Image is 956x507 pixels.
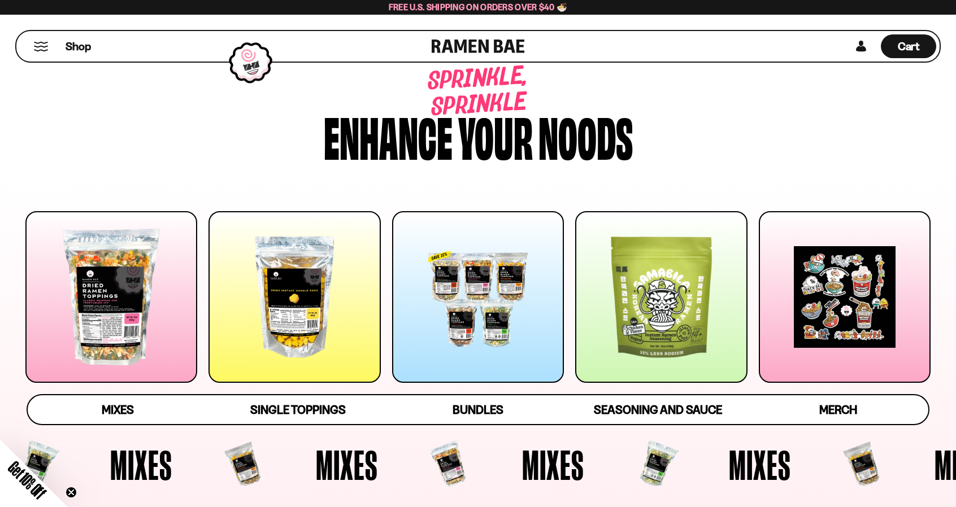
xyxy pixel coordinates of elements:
span: Mixes [729,444,791,486]
a: Cart [881,31,936,62]
button: Mobile Menu Trigger [33,42,49,51]
span: Mixes [316,444,378,486]
a: Merch [748,395,928,424]
span: Bundles [453,403,503,417]
a: Single Toppings [208,395,388,424]
span: Mixes [110,444,172,486]
span: Seasoning and Sauce [594,403,722,417]
span: Single Toppings [250,403,346,417]
span: Mixes [102,403,134,417]
a: Seasoning and Sauce [568,395,748,424]
div: your [458,108,533,162]
a: Shop [66,34,91,58]
span: Cart [898,40,920,53]
a: Bundles [388,395,568,424]
div: noods [538,108,633,162]
div: Enhance [324,108,453,162]
span: Get 10% Off [5,458,49,502]
span: Free U.S. Shipping on Orders over $40 🍜 [389,2,568,12]
a: Mixes [28,395,208,424]
button: Close teaser [66,487,77,498]
span: Merch [819,403,857,417]
span: Mixes [522,444,584,486]
span: Shop [66,39,91,54]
